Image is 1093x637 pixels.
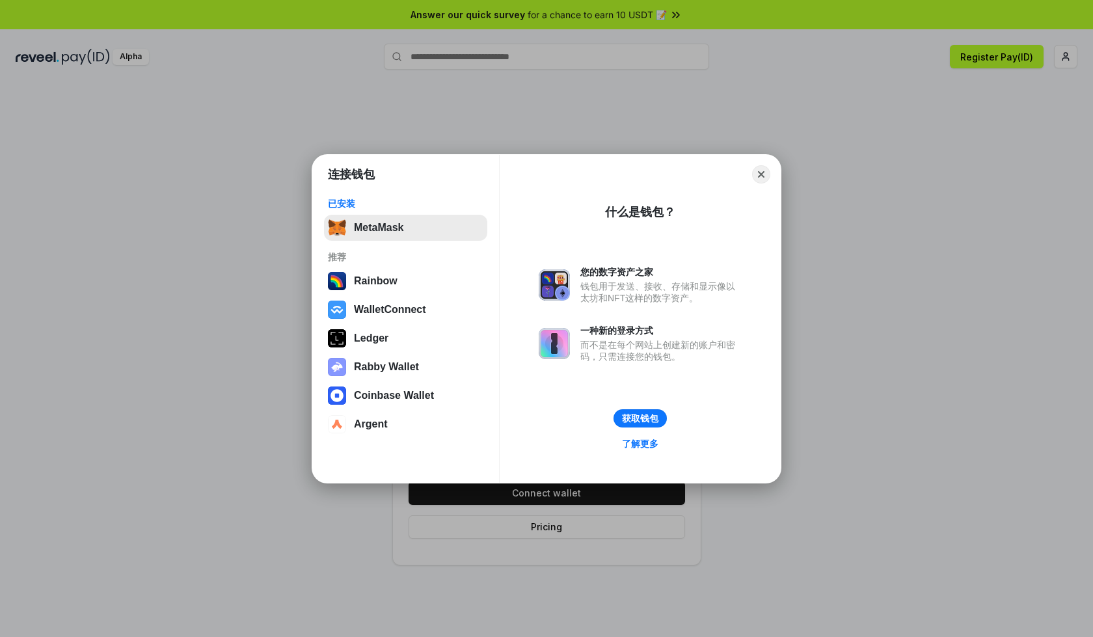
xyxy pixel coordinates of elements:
[324,268,487,294] button: Rainbow
[580,280,742,304] div: 钱包用于发送、接收、存储和显示像以太坊和NFT这样的数字资产。
[324,325,487,351] button: Ledger
[614,409,667,427] button: 获取钱包
[324,215,487,241] button: MetaMask
[324,297,487,323] button: WalletConnect
[605,204,675,220] div: 什么是钱包？
[328,301,346,319] img: svg+xml,%3Csvg%20width%3D%2228%22%20height%3D%2228%22%20viewBox%3D%220%200%2028%2028%22%20fill%3D...
[328,415,346,433] img: svg+xml,%3Csvg%20width%3D%2228%22%20height%3D%2228%22%20viewBox%3D%220%200%2028%2028%22%20fill%3D...
[614,435,666,452] a: 了解更多
[354,361,419,373] div: Rabby Wallet
[354,275,398,287] div: Rainbow
[328,167,375,182] h1: 连接钱包
[328,219,346,237] img: svg+xml,%3Csvg%20fill%3D%22none%22%20height%3D%2233%22%20viewBox%3D%220%200%2035%2033%22%20width%...
[354,390,434,401] div: Coinbase Wallet
[539,328,570,359] img: svg+xml,%3Csvg%20xmlns%3D%22http%3A%2F%2Fwww.w3.org%2F2000%2Fsvg%22%20fill%3D%22none%22%20viewBox...
[622,413,658,424] div: 获取钱包
[324,411,487,437] button: Argent
[328,272,346,290] img: svg+xml,%3Csvg%20width%3D%22120%22%20height%3D%22120%22%20viewBox%3D%220%200%20120%20120%22%20fil...
[354,304,426,316] div: WalletConnect
[580,266,742,278] div: 您的数字资产之家
[354,418,388,430] div: Argent
[354,222,403,234] div: MetaMask
[539,269,570,301] img: svg+xml,%3Csvg%20xmlns%3D%22http%3A%2F%2Fwww.w3.org%2F2000%2Fsvg%22%20fill%3D%22none%22%20viewBox...
[328,358,346,376] img: svg+xml,%3Csvg%20xmlns%3D%22http%3A%2F%2Fwww.w3.org%2F2000%2Fsvg%22%20fill%3D%22none%22%20viewBox...
[354,332,388,344] div: Ledger
[328,329,346,347] img: svg+xml,%3Csvg%20xmlns%3D%22http%3A%2F%2Fwww.w3.org%2F2000%2Fsvg%22%20width%3D%2228%22%20height%3...
[622,438,658,450] div: 了解更多
[328,251,483,263] div: 推荐
[324,354,487,380] button: Rabby Wallet
[752,165,770,183] button: Close
[580,339,742,362] div: 而不是在每个网站上创建新的账户和密码，只需连接您的钱包。
[324,383,487,409] button: Coinbase Wallet
[328,386,346,405] img: svg+xml,%3Csvg%20width%3D%2228%22%20height%3D%2228%22%20viewBox%3D%220%200%2028%2028%22%20fill%3D...
[580,325,742,336] div: 一种新的登录方式
[328,198,483,210] div: 已安装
